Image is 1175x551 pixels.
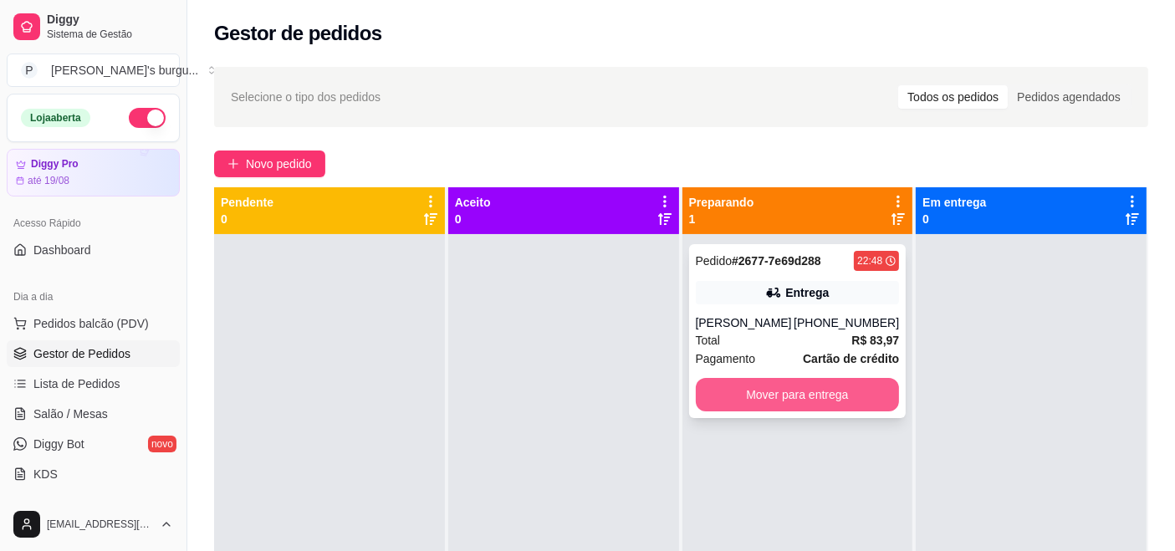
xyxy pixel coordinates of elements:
[455,194,491,211] p: Aceito
[7,149,180,196] a: Diggy Proaté 19/08
[227,158,239,170] span: plus
[231,88,381,106] span: Selecione o tipo dos pedidos
[785,284,829,301] div: Entrega
[47,13,173,28] span: Diggy
[33,345,130,362] span: Gestor de Pedidos
[21,62,38,79] span: P
[214,20,382,47] h2: Gestor de pedidos
[794,314,899,331] div: [PHONE_NUMBER]
[33,436,84,452] span: Diggy Bot
[47,28,173,41] span: Sistema de Gestão
[31,158,79,171] article: Diggy Pro
[1008,85,1130,109] div: Pedidos agendados
[696,378,900,411] button: Mover para entrega
[7,504,180,544] button: [EMAIL_ADDRESS][DOMAIN_NAME]
[33,315,149,332] span: Pedidos balcão (PDV)
[898,85,1008,109] div: Todos os pedidos
[221,194,273,211] p: Pendente
[922,194,986,211] p: Em entrega
[7,431,180,457] a: Diggy Botnovo
[129,108,166,128] button: Alterar Status
[732,254,821,268] strong: # 2677-7e69d288
[221,211,273,227] p: 0
[7,400,180,427] a: Salão / Mesas
[696,349,756,368] span: Pagamento
[33,466,58,482] span: KDS
[28,174,69,187] article: até 19/08
[7,237,180,263] a: Dashboard
[21,109,90,127] div: Loja aberta
[851,334,899,347] strong: R$ 83,97
[7,370,180,397] a: Lista de Pedidos
[922,211,986,227] p: 0
[33,242,91,258] span: Dashboard
[51,62,198,79] div: [PERSON_NAME]'s burgu ...
[857,254,882,268] div: 22:48
[7,283,180,310] div: Dia a dia
[7,54,180,87] button: Select a team
[803,352,899,365] strong: Cartão de crédito
[7,340,180,367] a: Gestor de Pedidos
[689,211,754,227] p: 1
[214,151,325,177] button: Novo pedido
[33,406,108,422] span: Salão / Mesas
[689,194,754,211] p: Preparando
[7,461,180,487] a: KDS
[33,375,120,392] span: Lista de Pedidos
[696,254,733,268] span: Pedido
[7,310,180,337] button: Pedidos balcão (PDV)
[455,211,491,227] p: 0
[696,331,721,349] span: Total
[47,518,153,531] span: [EMAIL_ADDRESS][DOMAIN_NAME]
[246,155,312,173] span: Novo pedido
[7,7,180,47] a: DiggySistema de Gestão
[7,210,180,237] div: Acesso Rápido
[696,314,794,331] div: [PERSON_NAME]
